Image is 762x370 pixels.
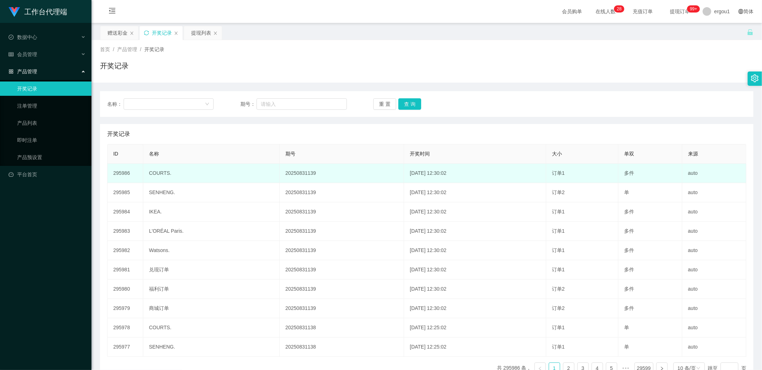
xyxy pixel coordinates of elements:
[257,98,347,110] input: 请输入
[143,202,280,222] td: IKEA.
[108,280,143,299] td: 295980
[629,9,656,14] span: 充值订单
[100,60,129,71] h1: 开奖记录
[240,100,257,108] span: 期号：
[280,299,404,318] td: 20250831139
[398,98,421,110] button: 查 询
[144,30,149,35] i: 图标: sync
[687,5,700,13] sup: 1023
[9,7,20,17] img: logo.9652507e.png
[624,267,634,272] span: 多件
[624,305,634,311] span: 多件
[410,151,430,157] span: 开奖时间
[108,260,143,280] td: 295981
[108,337,143,357] td: 295977
[17,82,86,96] a: 开奖记录
[9,69,14,74] i: 图标: appstore-o
[191,26,211,40] div: 提现列表
[143,299,280,318] td: 商城订单
[213,31,218,35] i: 图标: close
[143,318,280,337] td: COURTS.
[17,133,86,147] a: 即时注单
[100,46,110,52] span: 首页
[404,183,546,202] td: [DATE] 12:30:02
[682,222,746,241] td: auto
[143,222,280,241] td: L'ORÉAL Paris.
[144,46,164,52] span: 开奖记录
[152,26,172,40] div: 开奖记录
[117,46,137,52] span: 产品管理
[9,35,14,40] i: 图标: check-circle-o
[624,286,634,292] span: 多件
[624,151,634,157] span: 单双
[404,222,546,241] td: [DATE] 12:30:02
[624,189,629,195] span: 单
[140,46,141,52] span: /
[143,280,280,299] td: 福利订单
[682,202,746,222] td: auto
[624,209,634,214] span: 多件
[285,151,295,157] span: 期号
[108,202,143,222] td: 295984
[280,318,404,337] td: 20250831138
[100,0,124,23] i: 图标: menu-fold
[17,116,86,130] a: 产品列表
[404,280,546,299] td: [DATE] 12:30:02
[682,337,746,357] td: auto
[9,52,14,57] i: 图标: table
[624,170,634,176] span: 多件
[404,164,546,183] td: [DATE] 12:30:02
[108,26,128,40] div: 赠送彩金
[17,150,86,164] a: 产品预设置
[682,183,746,202] td: auto
[17,99,86,113] a: 注单管理
[107,100,124,108] span: 名称：
[149,151,159,157] span: 名称
[108,183,143,202] td: 295985
[624,344,629,350] span: 单
[682,318,746,337] td: auto
[682,299,746,318] td: auto
[552,305,565,311] span: 订单2
[143,241,280,260] td: Watsons.
[9,69,37,74] span: 产品管理
[404,202,546,222] td: [DATE] 12:30:02
[113,151,118,157] span: ID
[552,151,562,157] span: 大小
[552,267,565,272] span: 订单1
[404,260,546,280] td: [DATE] 12:30:02
[738,9,743,14] i: 图标: global
[682,164,746,183] td: auto
[9,167,86,182] a: 图标: dashboard平台首页
[751,74,759,82] i: 图标: setting
[619,5,622,13] p: 8
[280,280,404,299] td: 20250831139
[143,183,280,202] td: SENHENG.
[24,0,67,23] h1: 工作台代理端
[108,299,143,318] td: 295979
[552,209,565,214] span: 订单1
[108,164,143,183] td: 295986
[280,202,404,222] td: 20250831139
[143,337,280,357] td: SENHENG.
[617,5,619,13] p: 2
[108,222,143,241] td: 295983
[280,183,404,202] td: 20250831139
[552,325,565,330] span: 订单1
[614,5,624,13] sup: 28
[9,9,67,14] a: 工作台代理端
[682,241,746,260] td: auto
[113,46,114,52] span: /
[688,151,698,157] span: 来源
[404,299,546,318] td: [DATE] 12:30:02
[130,31,134,35] i: 图标: close
[108,241,143,260] td: 295982
[404,241,546,260] td: [DATE] 12:30:02
[373,98,396,110] button: 重 置
[404,318,546,337] td: [DATE] 12:25:02
[9,51,37,57] span: 会员管理
[552,344,565,350] span: 订单1
[747,29,753,35] i: 图标: unlock
[624,247,634,253] span: 多件
[280,241,404,260] td: 20250831139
